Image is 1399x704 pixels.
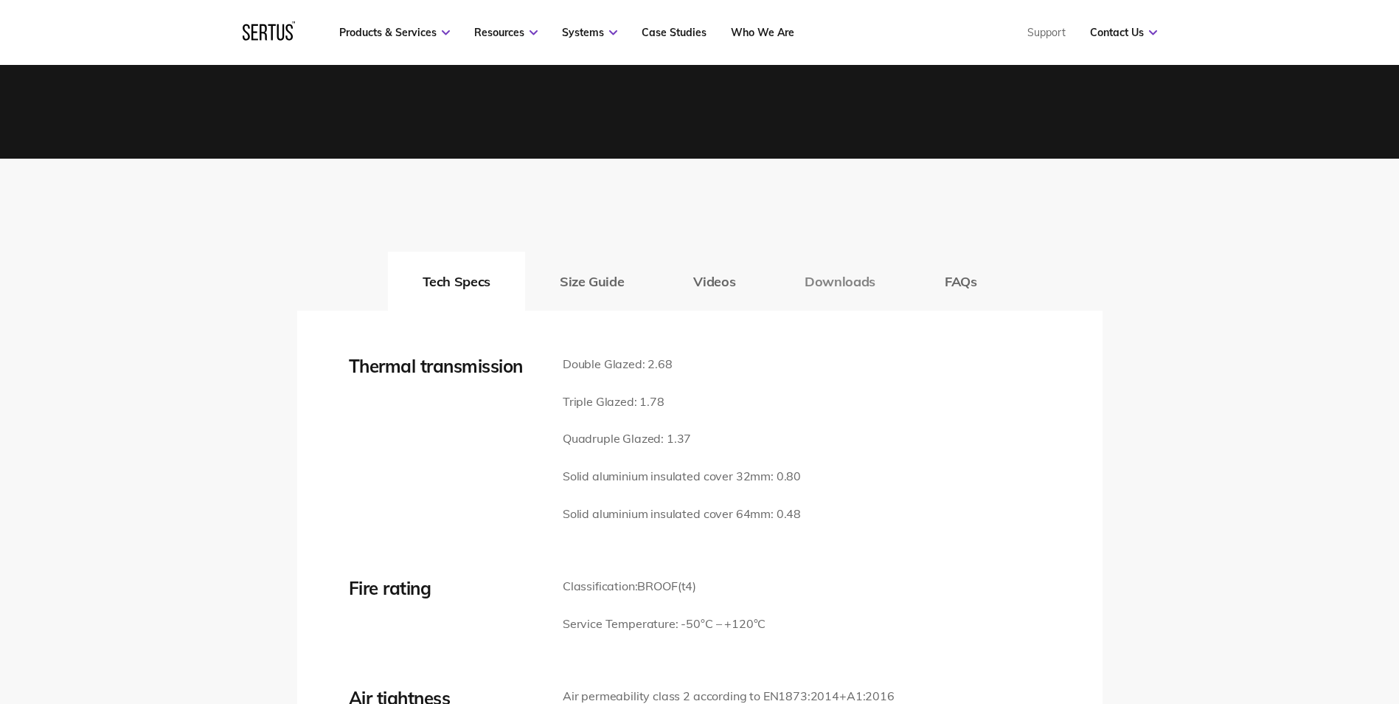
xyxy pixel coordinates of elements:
p: Triple Glazed: 1.78 [563,393,801,412]
span: ROOF [645,579,677,593]
button: Videos [659,252,770,311]
a: Systems [562,26,617,39]
p: Solid aluminium insulated cover 64mm: 0.48 [563,505,801,524]
a: Contact Us [1090,26,1157,39]
button: Downloads [770,252,910,311]
button: Size Guide [525,252,659,311]
button: FAQs [910,252,1012,311]
div: Fire rating [349,577,541,599]
a: Products & Services [339,26,450,39]
span: B [637,579,645,593]
a: Support [1027,26,1066,39]
p: Classification: [563,577,766,596]
div: Thermal transmission [349,355,541,377]
span: (t4) [678,579,696,593]
iframe: Chat Widget [1134,533,1399,704]
p: Solid aluminium insulated cover 32mm: 0.80 [563,467,801,486]
a: Who We Are [731,26,794,39]
p: Service Temperature: -50°C – +120°C [563,615,766,634]
a: Resources [474,26,538,39]
p: Quadruple Glazed: 1.37 [563,429,801,449]
a: Case Studies [642,26,707,39]
p: Double Glazed: 2.68 [563,355,801,374]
